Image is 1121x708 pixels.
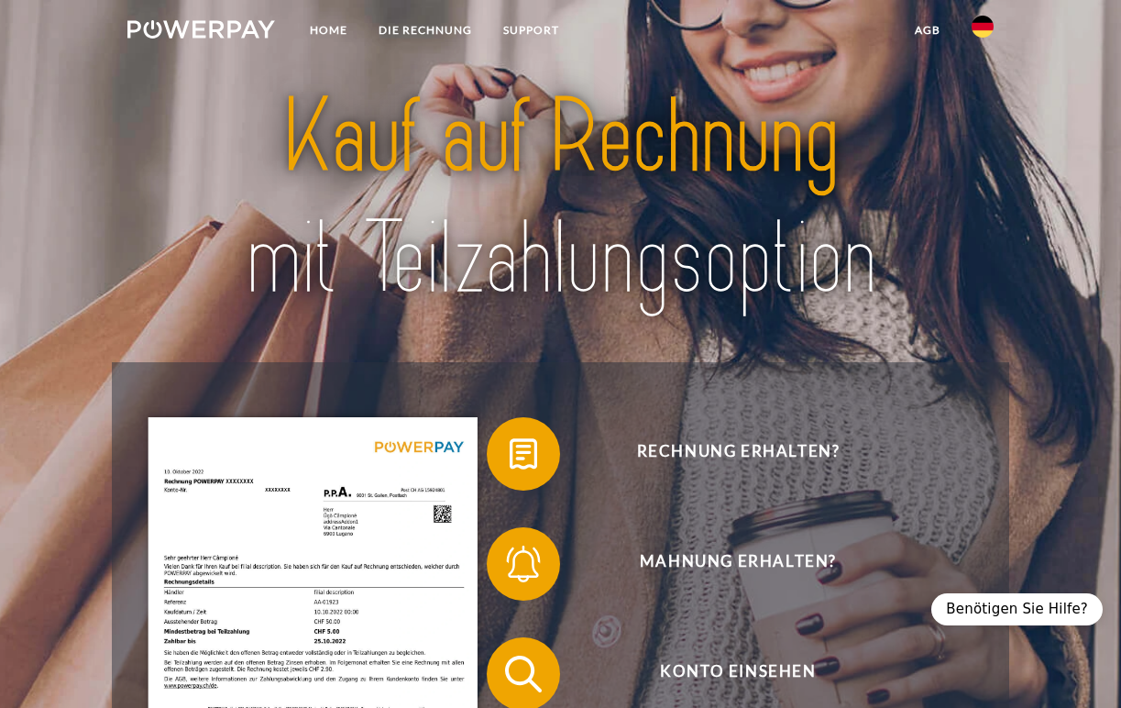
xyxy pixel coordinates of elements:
div: Benötigen Sie Hilfe? [931,593,1103,625]
button: Mahnung erhalten? [487,527,963,601]
img: de [972,16,994,38]
a: Home [294,14,363,47]
a: SUPPORT [488,14,575,47]
span: Mahnung erhalten? [513,527,962,601]
img: qb_bell.svg [500,541,546,587]
img: logo-powerpay-white.svg [127,20,275,39]
img: qb_search.svg [500,651,546,697]
img: qb_bill.svg [500,431,546,477]
span: Rechnung erhalten? [513,417,962,491]
a: agb [899,14,956,47]
a: DIE RECHNUNG [363,14,488,47]
button: Rechnung erhalten? [487,417,963,491]
img: title-powerpay_de.svg [170,71,951,326]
